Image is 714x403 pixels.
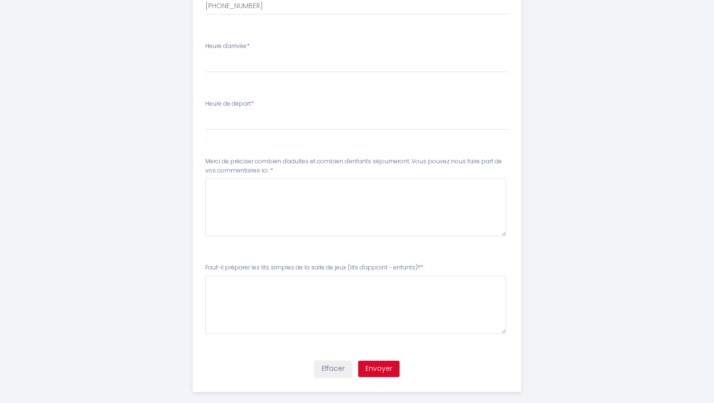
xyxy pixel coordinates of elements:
label: Faut-il préparer les lits simples de la salle de jeux (lits d'appoint - enfants)? [205,263,423,272]
button: Effacer [314,361,352,377]
label: Heure de départ [205,99,254,109]
button: Envoyer [358,361,400,377]
label: Heure d'arrivée [205,42,250,51]
label: Merci de préciser combien d'adultes et combien d'enfants séjourneront. Vous pouvez nous faire par... [205,157,509,175]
